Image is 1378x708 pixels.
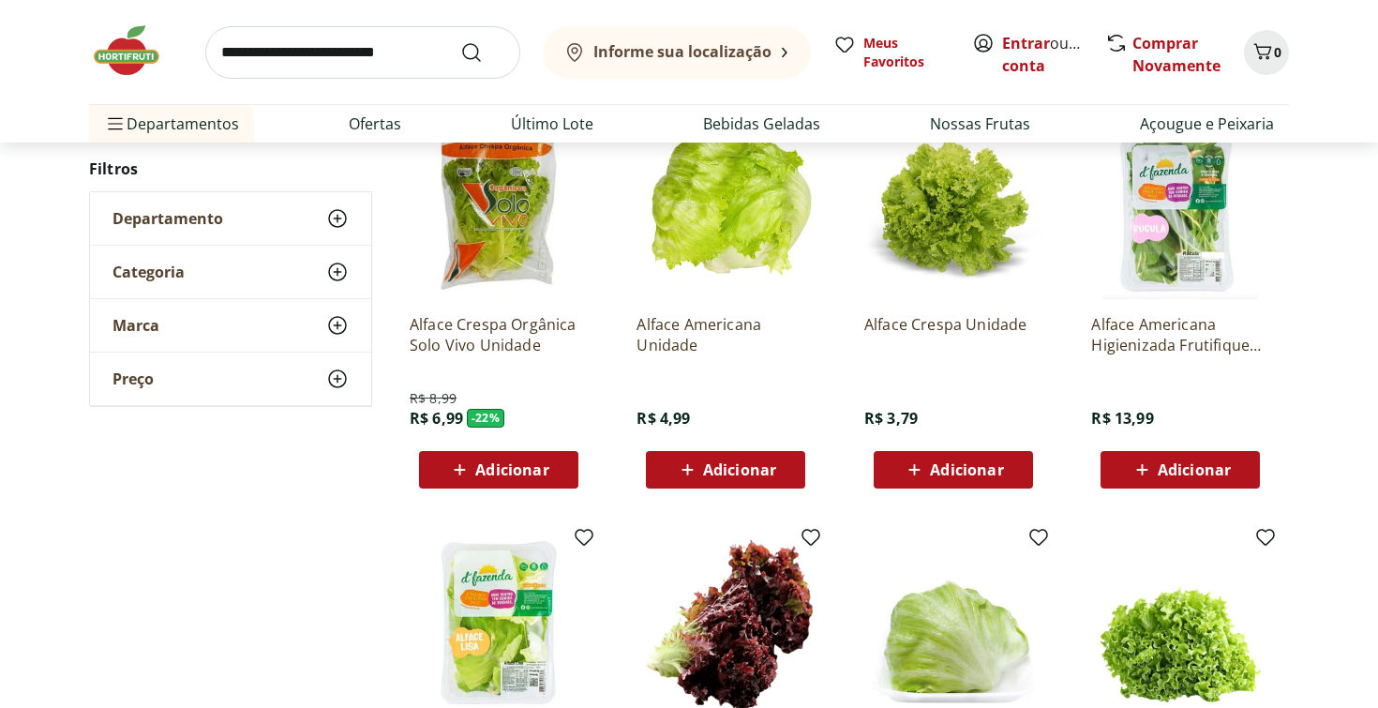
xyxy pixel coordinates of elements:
[1158,462,1231,477] span: Adicionar
[205,26,520,79] input: search
[1244,30,1289,75] button: Carrinho
[90,353,371,405] button: Preço
[1091,408,1153,429] span: R$ 13,99
[637,314,815,355] a: Alface Americana Unidade
[1274,43,1281,61] span: 0
[637,408,690,429] span: R$ 4,99
[874,451,1033,489] button: Adicionar
[104,101,239,146] span: Departamentos
[864,121,1042,299] img: Alface Crespa Unidade
[112,316,159,335] span: Marca
[863,34,950,71] span: Meus Favoritos
[1002,33,1050,53] a: Entrar
[460,41,505,64] button: Submit Search
[930,462,1003,477] span: Adicionar
[467,409,504,428] span: - 22 %
[349,113,401,135] a: Ofertas
[419,451,578,489] button: Adicionar
[511,113,593,135] a: Último Lote
[1002,32,1086,77] span: ou
[646,451,805,489] button: Adicionar
[90,192,371,245] button: Departamento
[864,408,918,429] span: R$ 3,79
[410,121,588,299] img: Alface Crespa Orgânica Solo Vivo Unidade
[1002,33,1105,76] a: Criar conta
[410,408,463,429] span: R$ 6,99
[637,121,815,299] img: Alface Americana Unidade
[593,41,771,62] b: Informe sua localização
[543,26,811,79] button: Informe sua localização
[703,462,776,477] span: Adicionar
[703,113,820,135] a: Bebidas Geladas
[410,389,457,408] span: R$ 8,99
[89,23,183,79] img: Hortifruti
[930,113,1030,135] a: Nossas Frutas
[112,369,154,388] span: Preço
[1101,451,1260,489] button: Adicionar
[1091,121,1269,299] img: Alface Americana Higienizada Frutifique 160G
[410,314,588,355] a: Alface Crespa Orgânica Solo Vivo Unidade
[89,150,372,188] h2: Filtros
[104,101,127,146] button: Menu
[864,314,1042,355] a: Alface Crespa Unidade
[1132,33,1221,76] a: Comprar Novamente
[1091,314,1269,355] a: Alface Americana Higienizada Frutifique 160G
[90,299,371,352] button: Marca
[475,462,548,477] span: Adicionar
[833,34,950,71] a: Meus Favoritos
[1140,113,1274,135] a: Açougue e Peixaria
[112,209,223,228] span: Departamento
[112,263,185,281] span: Categoria
[90,246,371,298] button: Categoria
